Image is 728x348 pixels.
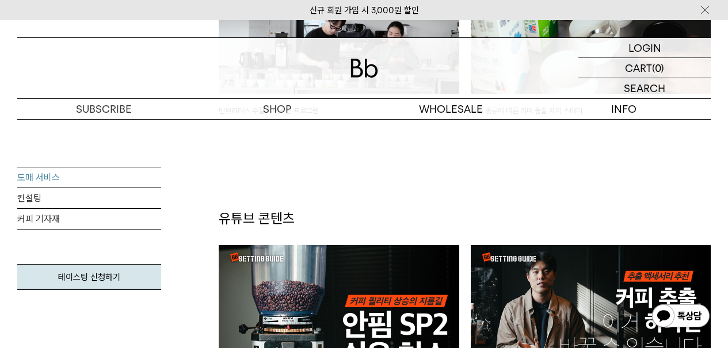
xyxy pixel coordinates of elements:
[310,5,419,16] a: 신규 회원 가입 시 3,000원 할인
[17,209,161,230] a: 커피 기자재
[190,99,364,119] a: SHOP
[578,58,711,78] a: CART (0)
[624,78,665,98] p: SEARCH
[652,58,664,78] p: (0)
[17,264,161,290] a: 테이스팅 신청하기
[364,99,538,119] p: WHOLESALE
[651,303,711,331] img: 카카오톡 채널 1:1 채팅 버튼
[538,99,711,119] p: INFO
[625,58,652,78] p: CART
[628,38,661,58] p: LOGIN
[578,38,711,58] a: LOGIN
[17,99,190,119] a: SUBSCRIBE
[17,188,161,209] a: 컨설팅
[213,209,716,228] div: 유튜브 콘텐츠
[350,59,378,78] img: 로고
[17,167,161,188] a: 도매 서비스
